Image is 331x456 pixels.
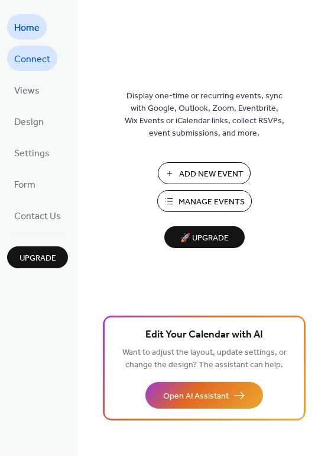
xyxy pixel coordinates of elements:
[14,19,40,37] span: Home
[145,382,263,409] button: Open AI Assistant
[7,14,47,40] a: Home
[157,190,252,212] button: Manage Events
[7,246,68,268] button: Upgrade
[163,390,229,403] span: Open AI Assistant
[171,230,238,246] span: 🚀 Upgrade
[125,90,284,140] span: Display one-time or recurring events, sync with Google, Outlook, Zoom, Eventbrite, Wix Events or ...
[14,50,50,69] span: Connect
[14,207,61,226] span: Contact Us
[7,108,51,134] a: Design
[164,226,245,248] button: 🚀 Upgrade
[122,345,287,373] span: Want to adjust the layout, update settings, or change the design? The assistant can help.
[179,196,245,208] span: Manage Events
[14,144,50,163] span: Settings
[7,140,57,165] a: Settings
[14,82,40,100] span: Views
[20,252,56,265] span: Upgrade
[158,162,251,184] button: Add New Event
[179,168,244,181] span: Add New Event
[7,171,43,197] a: Form
[7,46,57,71] a: Connect
[145,327,263,343] span: Edit Your Calendar with AI
[14,176,35,194] span: Form
[7,77,47,102] a: Views
[14,113,44,131] span: Design
[7,203,68,228] a: Contact Us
